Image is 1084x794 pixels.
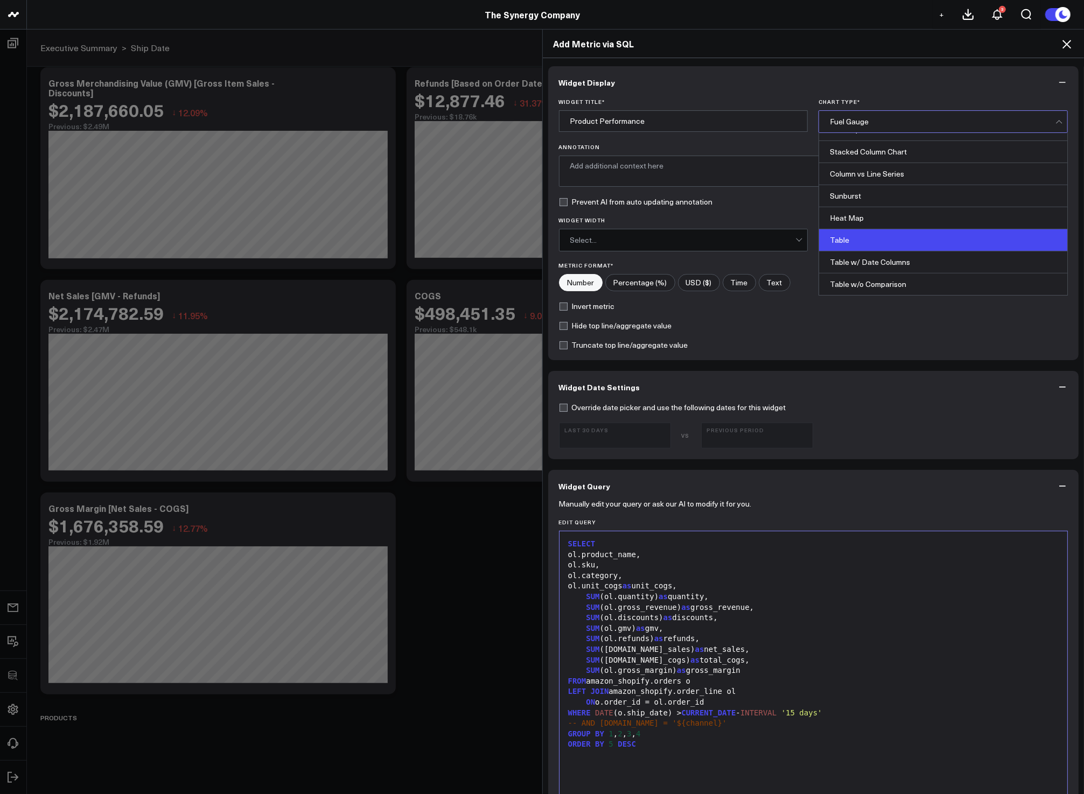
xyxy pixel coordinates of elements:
span: SELECT [568,539,596,548]
label: Number [559,274,603,291]
span: as [654,634,663,643]
label: Percentage (%) [605,274,675,291]
span: as [663,613,673,622]
label: Annotation [559,144,1068,150]
span: DESC [618,740,636,748]
span: INTERVAL [740,708,777,717]
div: , , , [565,729,1062,740]
label: USD ($) [678,274,720,291]
span: '15 days' [781,708,822,717]
div: Table [819,229,1067,251]
label: Prevent AI from auto updating annotation [559,198,713,206]
b: Previous Period [707,427,807,433]
label: Chart Type * [819,99,1068,105]
span: Widget Date Settings [559,383,640,391]
span: 5 [609,740,613,748]
span: GROUP [568,729,591,738]
label: Override date picker and use the following dates for this widget [559,403,786,412]
span: SUM [586,634,599,643]
span: 3 [627,729,631,738]
div: (ol.gross_revenue) gross_revenue, [565,602,1062,613]
span: SUM [586,645,599,654]
div: Table w/ Date Columns [819,251,1067,273]
button: Widget Query [548,470,1079,502]
div: ol.category, [565,571,1062,581]
span: SUM [586,603,599,612]
label: Metric Format* [559,262,1068,269]
span: 1 [609,729,613,738]
button: Widget Display [548,66,1079,99]
input: Enter your widget title [559,110,808,132]
span: SUM [586,666,599,674]
span: BY [595,729,604,738]
span: Widget Query [559,482,611,490]
div: ol.sku, [565,560,1062,571]
span: + [940,11,945,18]
span: CURRENT_DATE [681,708,736,717]
div: amazon_shopify.orders o [565,676,1062,687]
span: WHERE [568,708,591,717]
label: Text [759,274,791,291]
span: SUM [586,656,599,664]
div: (o.ship_date) > - [565,708,1062,719]
div: Heat Map [819,207,1067,229]
label: Truncate top line/aggregate value [559,341,688,349]
h2: Add Metric via SQL [554,38,1074,50]
div: (ol.discounts) discounts, [565,613,1062,623]
span: 4 [636,729,640,738]
button: Last 30 Days [559,423,671,448]
span: LEFT [568,687,586,695]
span: -- AND [DOMAIN_NAME] = '${channel}' [568,719,727,727]
span: SUM [586,624,599,633]
span: SUM [586,592,599,601]
label: Invert metric [559,302,615,311]
div: VS [676,432,696,439]
div: amazon_shopify.order_line ol [565,686,1062,697]
span: as [636,624,645,633]
div: (ol.gmv) gmv, [565,623,1062,634]
label: Edit Query [559,519,1068,525]
span: 2 [618,729,622,738]
div: 3 [999,6,1006,13]
b: Last 30 Days [565,427,665,433]
span: BY [595,740,604,748]
div: Table w/o Comparison [819,273,1067,295]
span: ORDER [568,740,591,748]
span: as [681,603,690,612]
div: (ol.gross_margin) gross_margin [565,665,1062,676]
span: DATE [595,708,613,717]
button: Widget Date Settings [548,371,1079,403]
span: as [690,656,700,664]
div: Fuel Gauge [830,117,1055,126]
div: Stacked Column Chart [819,141,1067,163]
a: The Synergy Company [485,9,581,20]
div: ol.unit_cogs unit_cogs, [565,581,1062,592]
div: Select... [570,236,796,244]
label: Widget Width [559,217,808,223]
span: JOIN [591,687,609,695]
div: ([DOMAIN_NAME]_cogs) total_cogs, [565,655,1062,666]
span: as [677,666,686,674]
button: + [935,8,948,21]
div: ([DOMAIN_NAME]_sales) net_sales, [565,644,1062,655]
label: Hide top line/aggregate value [559,321,672,330]
span: ON [586,698,595,706]
p: Manually edit your query or ask our AI to modify it for you. [559,500,752,508]
span: as [623,581,632,590]
span: SUM [586,613,599,622]
div: (ol.refunds) refunds, [565,634,1062,644]
div: Sunburst [819,185,1067,207]
span: Widget Display [559,78,616,87]
span: as [659,592,668,601]
div: (ol.quantity) quantity, [565,592,1062,602]
label: Widget Title * [559,99,808,105]
div: ol.product_name, [565,550,1062,560]
button: Previous Period [701,423,813,448]
span: FROM [568,677,586,685]
div: o.order_id = ol.order_id [565,697,1062,708]
label: Time [723,274,756,291]
span: as [695,645,704,654]
div: Column vs Line Series [819,163,1067,185]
